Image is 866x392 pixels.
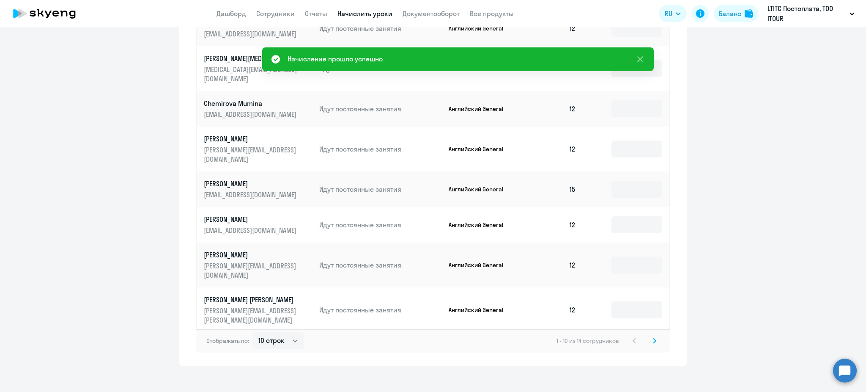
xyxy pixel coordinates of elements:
[204,134,312,164] a: [PERSON_NAME][PERSON_NAME][EMAIL_ADDRESS][DOMAIN_NAME]
[470,9,514,18] a: Все продукты
[204,261,299,280] p: [PERSON_NAME][EMAIL_ADDRESS][DOMAIN_NAME]
[523,46,583,91] td: 12
[204,99,312,119] a: Chemirova Mumina[EMAIL_ADDRESS][DOMAIN_NAME]
[319,220,442,229] p: Идут постоянные занятия
[449,306,512,314] p: Английский General
[204,110,299,119] p: [EMAIL_ADDRESS][DOMAIN_NAME]
[449,261,512,269] p: Английский General
[523,127,583,171] td: 12
[319,305,442,315] p: Идут постоянные занятия
[449,185,512,193] p: Английский General
[204,215,299,224] p: [PERSON_NAME]
[337,9,392,18] a: Начислить уроки
[523,171,583,207] td: 15
[204,250,299,259] p: [PERSON_NAME]
[204,179,299,188] p: [PERSON_NAME]
[204,179,312,199] a: [PERSON_NAME][EMAIL_ADDRESS][DOMAIN_NAME]
[204,306,299,325] p: [PERSON_NAME][EMAIL_ADDRESS][PERSON_NAME][DOMAIN_NAME]
[204,18,312,39] a: [PERSON_NAME][EMAIL_ADDRESS][DOMAIN_NAME]
[556,337,619,345] span: 1 - 10 из 14 сотрудников
[288,54,383,64] div: Начисление прошло успешно
[204,54,299,63] p: [PERSON_NAME][MEDICAL_DATA]
[319,104,442,113] p: Идут постоянные занятия
[204,226,299,235] p: [EMAIL_ADDRESS][DOMAIN_NAME]
[319,144,442,154] p: Идут постоянные занятия
[523,287,583,332] td: 12
[204,250,312,280] a: [PERSON_NAME][PERSON_NAME][EMAIL_ADDRESS][DOMAIN_NAME]
[305,9,327,18] a: Отчеты
[204,99,299,108] p: Chemirova Mumina
[204,295,312,325] a: [PERSON_NAME] [PERSON_NAME][PERSON_NAME][EMAIL_ADDRESS][PERSON_NAME][DOMAIN_NAME]
[204,145,299,164] p: [PERSON_NAME][EMAIL_ADDRESS][DOMAIN_NAME]
[449,25,512,32] p: Английский General
[449,221,512,229] p: Английский General
[719,8,741,19] div: Баланс
[319,260,442,270] p: Идут постоянные занятия
[204,295,299,304] p: [PERSON_NAME] [PERSON_NAME]
[204,54,312,83] a: [PERSON_NAME][MEDICAL_DATA][MEDICAL_DATA][EMAIL_ADDRESS][DOMAIN_NAME]
[523,91,583,127] td: 12
[204,215,312,235] a: [PERSON_NAME][EMAIL_ADDRESS][DOMAIN_NAME]
[204,134,299,144] p: [PERSON_NAME]
[256,9,295,18] a: Сотрудники
[665,8,672,19] span: RU
[523,207,583,243] td: 12
[216,9,246,18] a: Дашборд
[523,243,583,287] td: 12
[206,337,249,345] span: Отображать по:
[449,105,512,113] p: Английский General
[319,185,442,194] p: Идут постоянные занятия
[204,190,299,199] p: [EMAIL_ADDRESS][DOMAIN_NAME]
[319,24,442,33] p: Идут постоянные занятия
[714,5,758,22] button: Балансbalance
[403,9,460,18] a: Документооборот
[204,29,299,39] p: [EMAIL_ADDRESS][DOMAIN_NAME]
[767,3,846,24] p: LTITC Постоплата, ТОО ITOUR
[449,145,512,153] p: Английский General
[523,11,583,46] td: 12
[659,5,687,22] button: RU
[204,65,299,83] p: [MEDICAL_DATA][EMAIL_ADDRESS][DOMAIN_NAME]
[745,9,753,18] img: balance
[763,3,859,24] button: LTITC Постоплата, ТОО ITOUR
